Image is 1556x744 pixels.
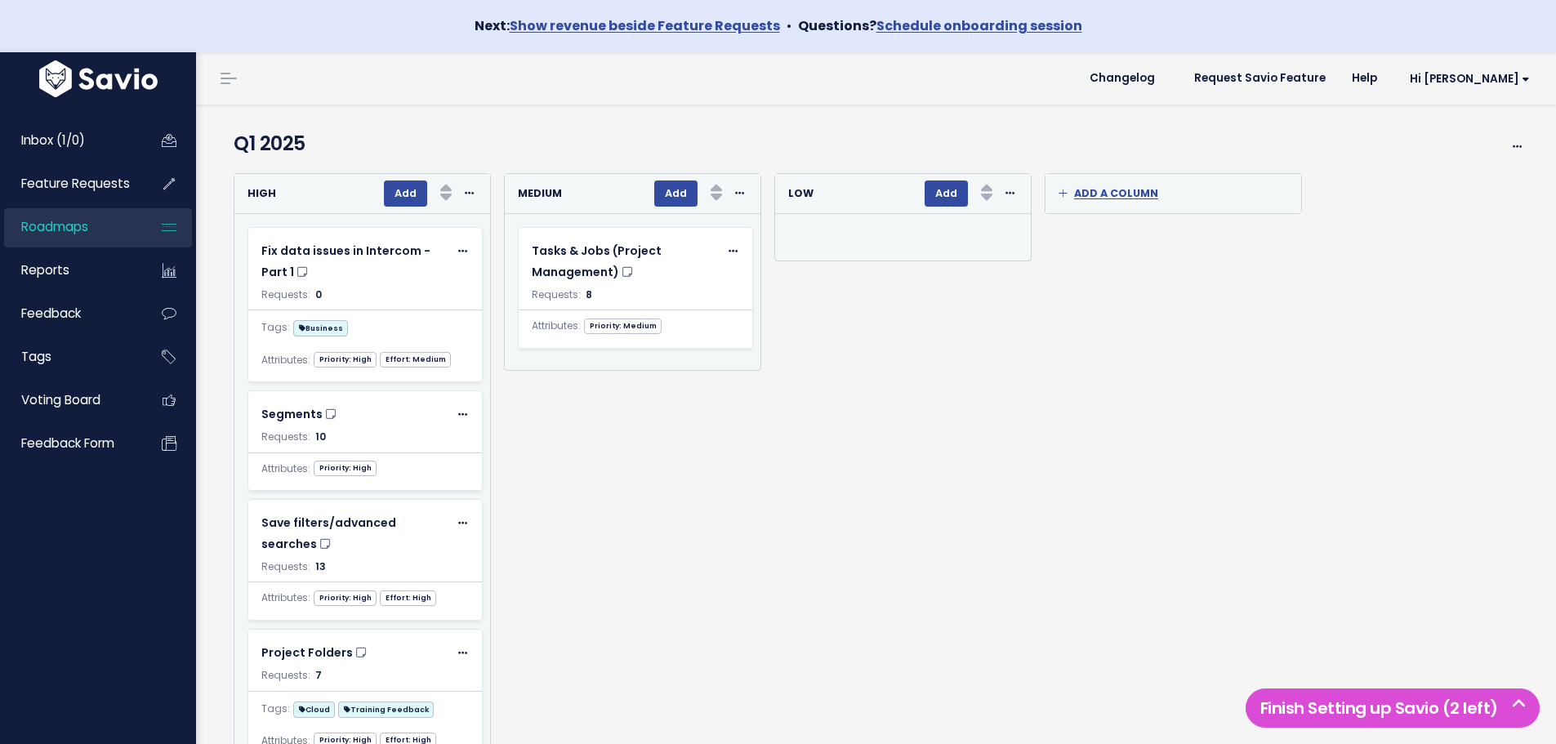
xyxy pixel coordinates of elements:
[21,261,69,278] span: Reports
[21,434,114,452] span: Feedback form
[384,180,427,207] button: Add
[1090,73,1155,84] span: Changelog
[21,391,100,408] span: Voting Board
[532,287,581,301] span: Requests:
[261,460,310,478] span: Attributes:
[1059,186,1158,200] span: Add a column
[338,698,434,719] a: Training Feedback
[4,295,136,332] a: Feedback
[261,241,448,282] a: Fix data issues in Intercom - Part 1
[4,252,136,289] a: Reports
[21,175,130,192] span: Feature Requests
[314,352,377,368] span: Priority: High
[876,16,1082,35] a: Schedule onboarding session
[380,590,436,606] span: Effort: High
[35,60,162,97] img: logo-white.9d6f32f41409.svg
[338,702,434,718] span: Training Feedback
[293,317,348,337] a: Business
[293,698,335,719] a: Cloud
[586,287,592,301] span: 8
[654,180,698,207] button: Add
[261,287,310,301] span: Requests:
[21,305,81,322] span: Feedback
[293,320,348,336] span: Business
[21,218,88,235] span: Roadmaps
[247,186,276,200] strong: HIGH
[261,668,310,682] span: Requests:
[261,700,290,718] span: Tags:
[1181,66,1339,91] a: Request Savio Feature
[1059,174,1288,213] a: Add a column
[21,131,85,149] span: Inbox (1/0)
[261,589,310,607] span: Attributes:
[315,668,322,682] span: 7
[21,348,51,365] span: Tags
[261,513,448,554] a: Save filters/advanced searches
[1253,696,1532,720] h5: Finish Setting up Savio (2 left)
[234,129,1421,158] h4: Q1 2025
[518,186,562,200] strong: MEDIUM
[4,338,136,376] a: Tags
[788,186,814,200] strong: LOW
[4,165,136,203] a: Feature Requests
[261,430,310,443] span: Requests:
[532,317,581,335] span: Attributes:
[1339,66,1390,91] a: Help
[314,590,377,606] span: Priority: High
[315,559,326,573] span: 13
[925,180,968,207] button: Add
[787,16,791,35] span: •
[1410,73,1530,85] span: Hi [PERSON_NAME]
[261,243,430,279] span: Fix data issues in Intercom - Part 1
[475,16,780,35] strong: Next:
[532,243,662,279] span: Tasks & Jobs (Project Management)
[261,406,323,422] span: Segments
[4,208,136,246] a: Roadmaps
[261,404,448,425] a: Segments
[380,352,451,368] span: Effort: Medium
[315,430,326,443] span: 10
[315,287,322,301] span: 0
[584,319,662,334] span: Priority: Medium
[532,241,719,282] a: Tasks & Jobs (Project Management)
[261,319,290,336] span: Tags:
[4,381,136,419] a: Voting Board
[4,122,136,159] a: Inbox (1/0)
[261,643,448,663] a: Project Folders
[261,351,310,369] span: Attributes:
[261,644,353,661] span: Project Folders
[293,702,335,718] span: Cloud
[261,515,396,551] span: Save filters/advanced searches
[798,16,1082,35] strong: Questions?
[510,16,780,35] a: Show revenue beside Feature Requests
[4,425,136,462] a: Feedback form
[261,559,310,573] span: Requests:
[314,461,377,476] span: Priority: High
[1390,66,1543,91] a: Hi [PERSON_NAME]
